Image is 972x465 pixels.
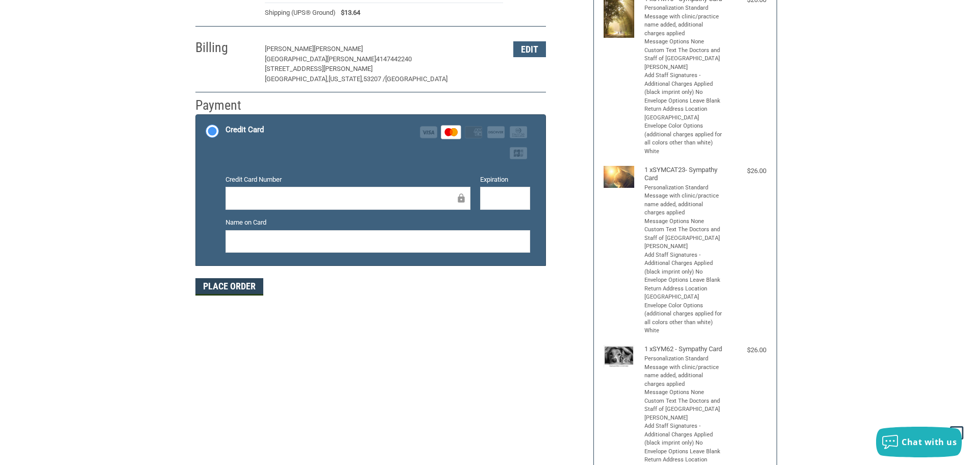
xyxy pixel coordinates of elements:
div: Credit Card [226,121,264,138]
div: $26.00 [726,166,766,176]
li: Message Options None [644,388,724,397]
button: Place Order [195,278,263,296]
li: Custom Text The Doctors and Staff of [GEOGRAPHIC_DATA][PERSON_NAME] [644,397,724,423]
span: [PERSON_NAME] [265,45,314,53]
span: Shipping (UPS® Ground) [265,8,336,18]
span: [US_STATE], [329,75,363,83]
h4: 1 x SYMCAT23- Sympathy Card [644,166,724,183]
li: Personalization Standard Message with clinic/practice name added, additional charges applied [644,4,724,38]
label: Credit Card Number [226,175,470,185]
li: Envelope Options Leave Blank [644,276,724,285]
li: Personalization Standard Message with clinic/practice name added, additional charges applied [644,184,724,217]
li: Return Address Location [GEOGRAPHIC_DATA] [644,105,724,122]
span: 4147442240 [376,55,412,63]
h2: Billing [195,39,255,56]
li: Personalization Standard Message with clinic/practice name added, additional charges applied [644,355,724,388]
span: [GEOGRAPHIC_DATA][PERSON_NAME] [265,55,376,63]
button: Edit [513,41,546,57]
li: Envelope Color Options (additional charges applied for all colors other than white) White [644,302,724,335]
li: Message Options None [644,217,724,226]
li: Envelope Color Options (additional charges applied for all colors other than white) White [644,122,724,156]
label: Expiration [480,175,530,185]
h2: Payment [195,97,255,114]
span: [GEOGRAPHIC_DATA] [385,75,447,83]
li: Envelope Options Leave Blank [644,97,724,106]
span: $13.64 [336,8,360,18]
h4: 1 x SYM62 - Sympathy Card [644,345,724,353]
span: [GEOGRAPHIC_DATA], [265,75,329,83]
li: Envelope Options Leave Blank [644,448,724,456]
li: Return Address Location [GEOGRAPHIC_DATA] [644,285,724,302]
span: [PERSON_NAME] [314,45,363,53]
li: Add Staff Signatures - Additional Charges Applied (black imprint only) No [644,422,724,448]
li: Add Staff Signatures - Additional Charges Applied (black imprint only) No [644,251,724,277]
li: Add Staff Signatures - Additional Charges Applied (black imprint only) No [644,71,724,97]
button: Chat with us [876,427,962,457]
span: [STREET_ADDRESS][PERSON_NAME] [265,65,372,72]
li: Message Options None [644,38,724,46]
span: 53207 / [363,75,385,83]
label: Name on Card [226,217,530,228]
li: Custom Text The Doctors and Staff of [GEOGRAPHIC_DATA][PERSON_NAME] [644,46,724,72]
div: $26.00 [726,345,766,355]
li: Custom Text The Doctors and Staff of [GEOGRAPHIC_DATA][PERSON_NAME] [644,226,724,251]
span: Chat with us [902,436,957,448]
